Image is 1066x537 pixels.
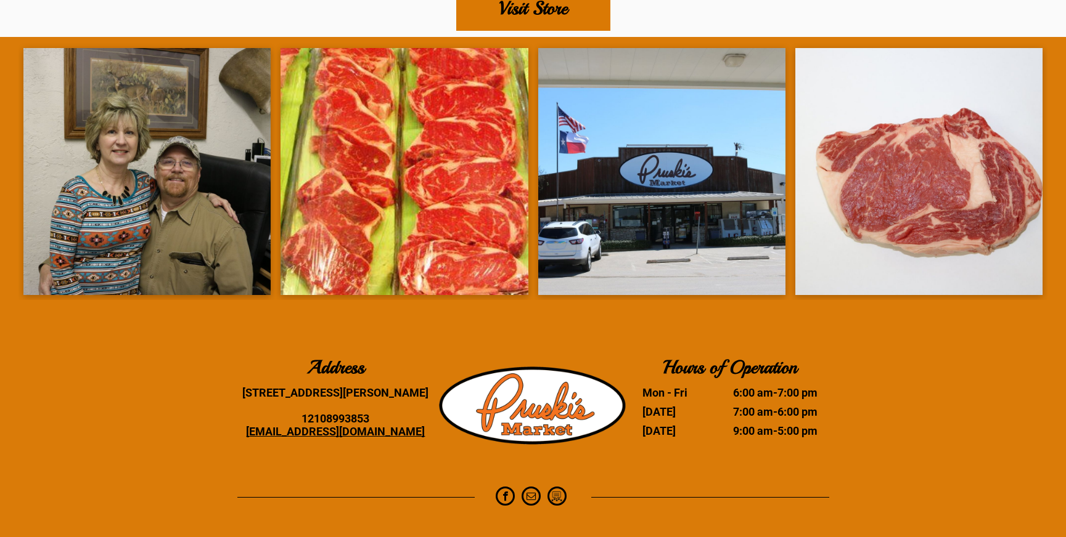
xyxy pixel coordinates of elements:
div: [STREET_ADDRESS][PERSON_NAME] [237,386,435,399]
time: 7:00 pm [777,386,818,399]
a: Social network [547,487,567,509]
dt: [DATE] [642,424,713,437]
b: Hours of Operation [663,355,797,379]
b: Address [307,355,364,379]
dd: - [715,386,818,399]
dt: [DATE] [642,405,713,418]
time: 6:00 pm [777,405,818,418]
dd: - [715,424,818,437]
time: 9:00 am [733,424,773,437]
time: 7:00 am [733,405,773,418]
div: 12108993853 [237,412,435,425]
dd: - [715,405,818,418]
time: 5:00 pm [777,424,818,437]
img: Pruski-s+Market+HQ+Logo2-366w.png [439,359,628,453]
dt: Mon - Fri [642,386,713,399]
time: 6:00 am [733,386,773,399]
a: [EMAIL_ADDRESS][DOMAIN_NAME] [246,425,425,438]
a: email [522,487,541,509]
a: facebook [496,487,515,509]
